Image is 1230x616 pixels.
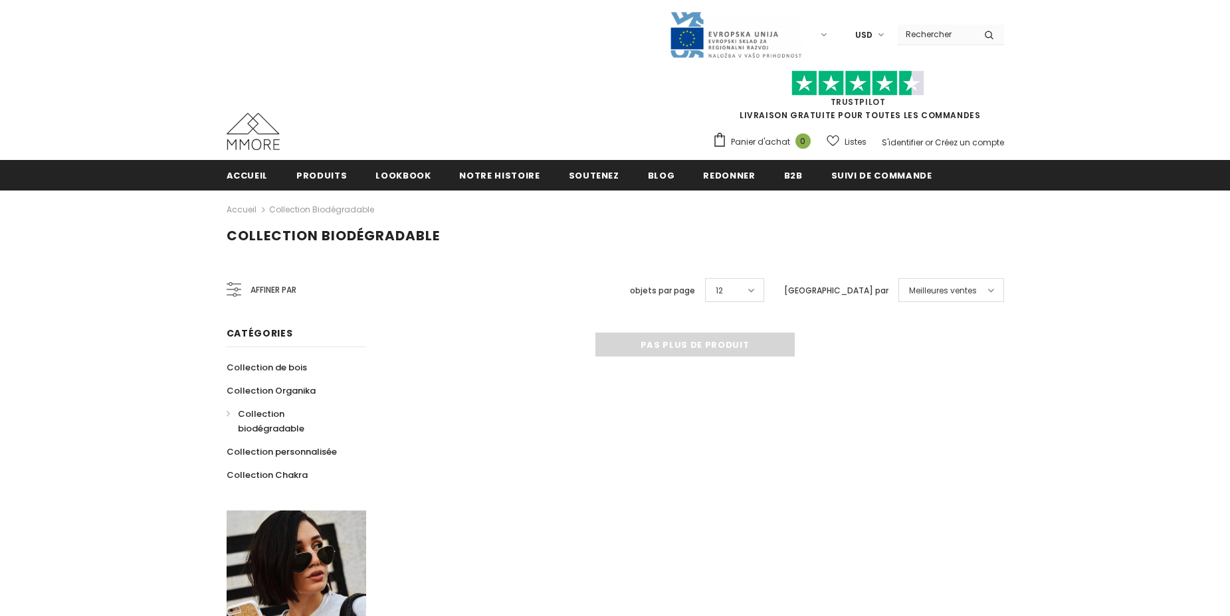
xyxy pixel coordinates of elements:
a: Panier d'achat 0 [712,132,817,152]
img: Javni Razpis [669,11,802,59]
span: Collection Organika [227,384,316,397]
a: Blog [648,160,675,190]
span: B2B [784,169,803,182]
a: Collection biodégradable [269,204,374,215]
span: Panier d'achat [731,135,790,149]
a: S'identifier [882,137,923,148]
img: Cas MMORE [227,113,280,150]
span: Suivi de commande [831,169,932,182]
a: Collection Organika [227,379,316,402]
span: Redonner [703,169,755,182]
span: Collection de bois [227,361,307,374]
a: Collection Chakra [227,463,308,487]
a: TrustPilot [831,96,886,108]
a: Collection personnalisée [227,440,337,463]
span: Collection biodégradable [238,408,304,435]
span: LIVRAISON GRATUITE POUR TOUTES LES COMMANDES [712,76,1004,121]
a: Accueil [227,160,268,190]
span: Meilleures ventes [909,284,977,297]
a: B2B [784,160,803,190]
span: Blog [648,169,675,182]
span: Notre histoire [459,169,540,182]
span: Catégories [227,327,293,340]
input: Search Site [898,25,974,44]
a: Collection de bois [227,356,307,379]
a: Notre histoire [459,160,540,190]
span: Collection biodégradable [227,226,440,245]
span: USD [855,29,872,42]
span: or [925,137,933,148]
span: soutenez [569,169,619,182]
a: Créez un compte [935,137,1004,148]
label: [GEOGRAPHIC_DATA] par [784,284,888,297]
label: objets par page [630,284,695,297]
span: Collection personnalisée [227,445,337,458]
span: Produits [296,169,347,182]
a: Lookbook [375,160,431,190]
a: Accueil [227,202,256,218]
span: 12 [716,284,723,297]
a: Collection biodégradable [227,402,352,440]
a: Javni Razpis [669,29,802,40]
a: Listes [827,130,867,153]
span: Collection Chakra [227,469,308,481]
span: Accueil [227,169,268,182]
span: 0 [795,133,811,149]
img: Faites confiance aux étoiles pilotes [791,70,924,96]
span: Lookbook [375,169,431,182]
a: soutenez [569,160,619,190]
a: Redonner [703,160,755,190]
span: Affiner par [251,283,296,297]
a: Produits [296,160,347,190]
span: Listes [845,135,867,149]
a: Suivi de commande [831,160,932,190]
